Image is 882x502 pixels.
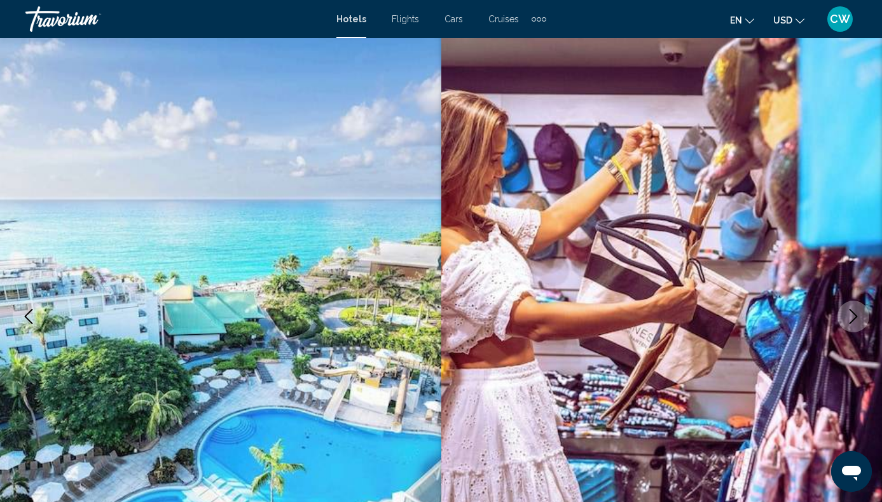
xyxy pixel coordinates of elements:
[488,14,519,24] a: Cruises
[336,14,366,24] a: Hotels
[773,15,792,25] span: USD
[532,9,546,29] button: Extra navigation items
[25,6,324,32] a: Travorium
[730,11,754,29] button: Change language
[831,451,872,492] iframe: Button to launch messaging window
[773,11,804,29] button: Change currency
[730,15,742,25] span: en
[444,14,463,24] a: Cars
[392,14,419,24] a: Flights
[13,301,45,332] button: Previous image
[823,6,857,32] button: User Menu
[837,301,869,332] button: Next image
[830,13,850,25] span: CW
